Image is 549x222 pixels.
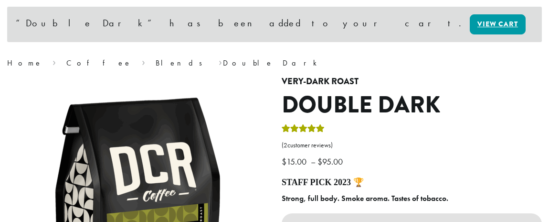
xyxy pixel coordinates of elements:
[66,58,132,68] a: Coffee
[7,57,542,69] nav: Breadcrumb
[282,156,309,167] bdi: 15.00
[156,58,209,68] a: Blends
[282,141,542,150] a: (2customer reviews)
[282,77,542,87] h4: Very-Dark Roast
[282,91,542,119] h1: Double Dark
[53,54,56,69] span: ›
[282,156,286,167] span: $
[7,58,42,68] a: Home
[282,193,448,203] b: Strong, full body. Smoke aroma. Tastes of tobacco.
[282,123,325,137] div: Rated 4.50 out of 5
[317,156,322,167] span: $
[142,54,145,69] span: ›
[311,156,316,167] span: –
[470,14,526,34] a: View cart
[282,178,542,188] h4: STAFF PICK 2023 🏆
[284,141,287,149] span: 2
[219,54,222,69] span: ›
[7,7,542,42] div: “Double Dark” has been added to your cart.
[317,156,345,167] bdi: 95.00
